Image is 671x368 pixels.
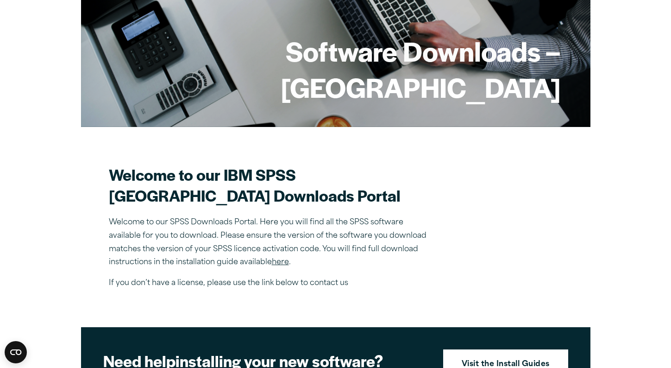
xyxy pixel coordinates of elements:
[109,277,433,290] p: If you don’t have a license, please use the link below to contact us
[5,341,27,363] button: Open CMP widget
[272,259,289,266] a: here
[111,33,561,105] h1: Software Downloads – [GEOGRAPHIC_DATA]
[109,216,433,269] p: Welcome to our SPSS Downloads Portal. Here you will find all the SPSS software available for you ...
[109,164,433,206] h2: Welcome to our IBM SPSS [GEOGRAPHIC_DATA] Downloads Portal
